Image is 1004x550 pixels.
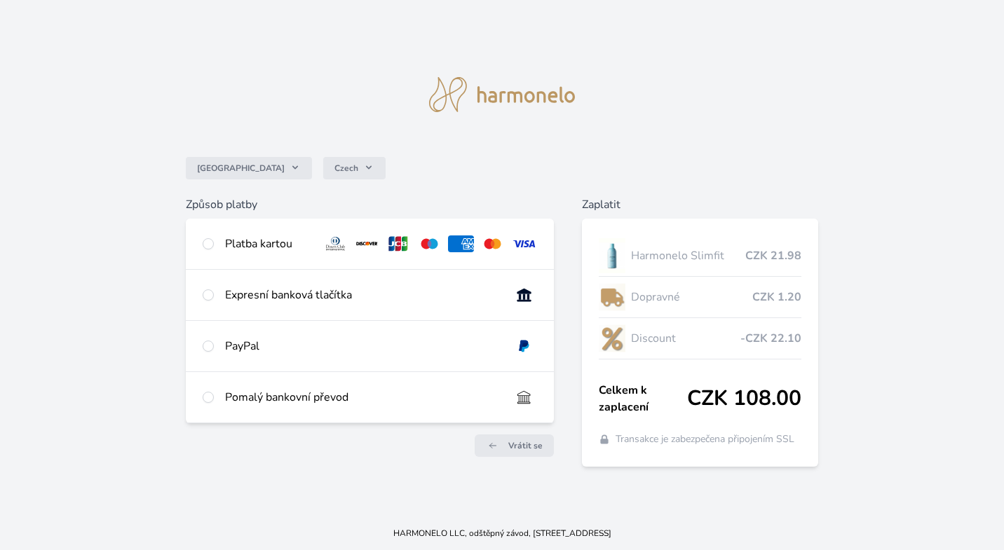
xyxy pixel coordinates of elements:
span: Transakce je zabezpečena připojením SSL [616,432,794,446]
span: -CZK 22.10 [740,330,801,347]
div: Expresní banková tlačítka [225,287,500,303]
img: delivery-lo.png [599,280,625,315]
img: diners.svg [323,235,348,252]
span: Vrátit se [508,440,543,451]
img: maestro.svg [416,235,442,252]
img: onlineBanking_CZ.svg [511,287,537,303]
img: amex.svg [448,235,474,252]
img: logo.svg [429,77,575,112]
h6: Způsob platby [186,196,554,213]
button: [GEOGRAPHIC_DATA] [186,157,312,179]
div: Platba kartou [225,235,311,252]
img: discount-lo.png [599,321,625,356]
span: Celkem k zaplacení [599,382,687,415]
span: CZK 108.00 [687,386,801,411]
img: visa.svg [511,235,537,252]
img: SLIMFIT_se_stinem_x-lo.jpg [599,238,625,273]
span: Czech [334,163,358,174]
div: Pomalý bankovní převod [225,389,500,406]
img: mc.svg [480,235,506,252]
div: PayPal [225,338,500,355]
h6: Zaplatit [582,196,818,213]
img: discover.svg [354,235,380,252]
a: Vrátit se [475,434,554,457]
img: bankTransfer_IBAN.svg [511,389,537,406]
span: [GEOGRAPHIC_DATA] [197,163,285,174]
span: Discount [631,330,740,347]
span: Dopravné [631,289,752,305]
span: Harmonelo Slimfit [631,247,745,264]
button: Czech [323,157,386,179]
img: paypal.svg [511,338,537,355]
span: CZK 1.20 [752,289,801,305]
span: CZK 21.98 [745,247,801,264]
img: jcb.svg [386,235,412,252]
